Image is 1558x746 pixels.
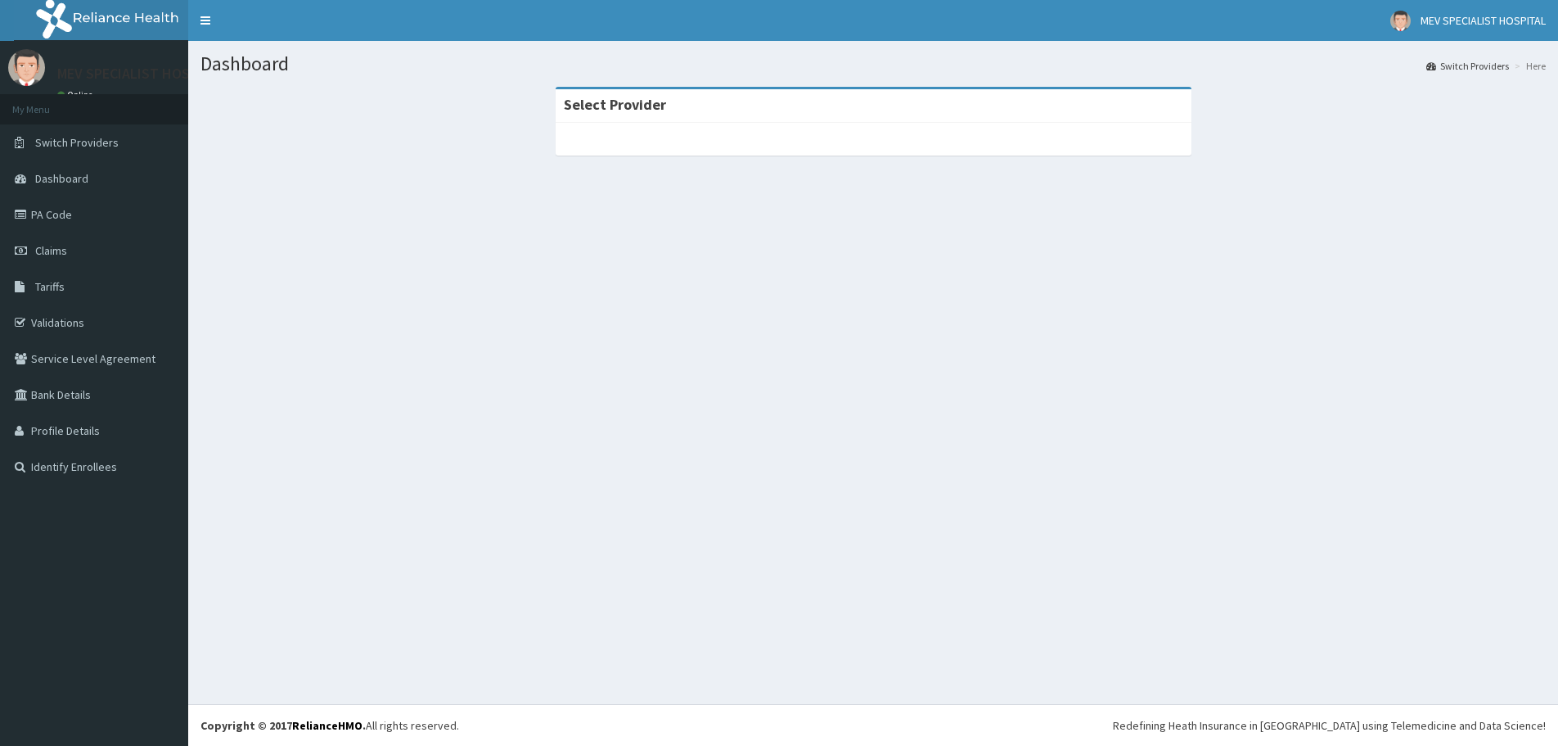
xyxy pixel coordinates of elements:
[8,49,45,86] img: User Image
[1390,11,1411,31] img: User Image
[1511,59,1546,73] li: Here
[35,135,119,150] span: Switch Providers
[35,171,88,186] span: Dashboard
[200,53,1546,75] h1: Dashboard
[1426,59,1509,73] a: Switch Providers
[564,95,666,114] strong: Select Provider
[35,243,67,258] span: Claims
[292,718,362,733] a: RelianceHMO
[1113,717,1546,734] div: Redefining Heath Insurance in [GEOGRAPHIC_DATA] using Telemedicine and Data Science!
[188,704,1558,746] footer: All rights reserved.
[57,66,226,81] p: MEV SPECIALIST HOSPITAL
[35,279,65,294] span: Tariffs
[1421,13,1546,28] span: MEV SPECIALIST HOSPITAL
[57,89,97,101] a: Online
[200,718,366,733] strong: Copyright © 2017 .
